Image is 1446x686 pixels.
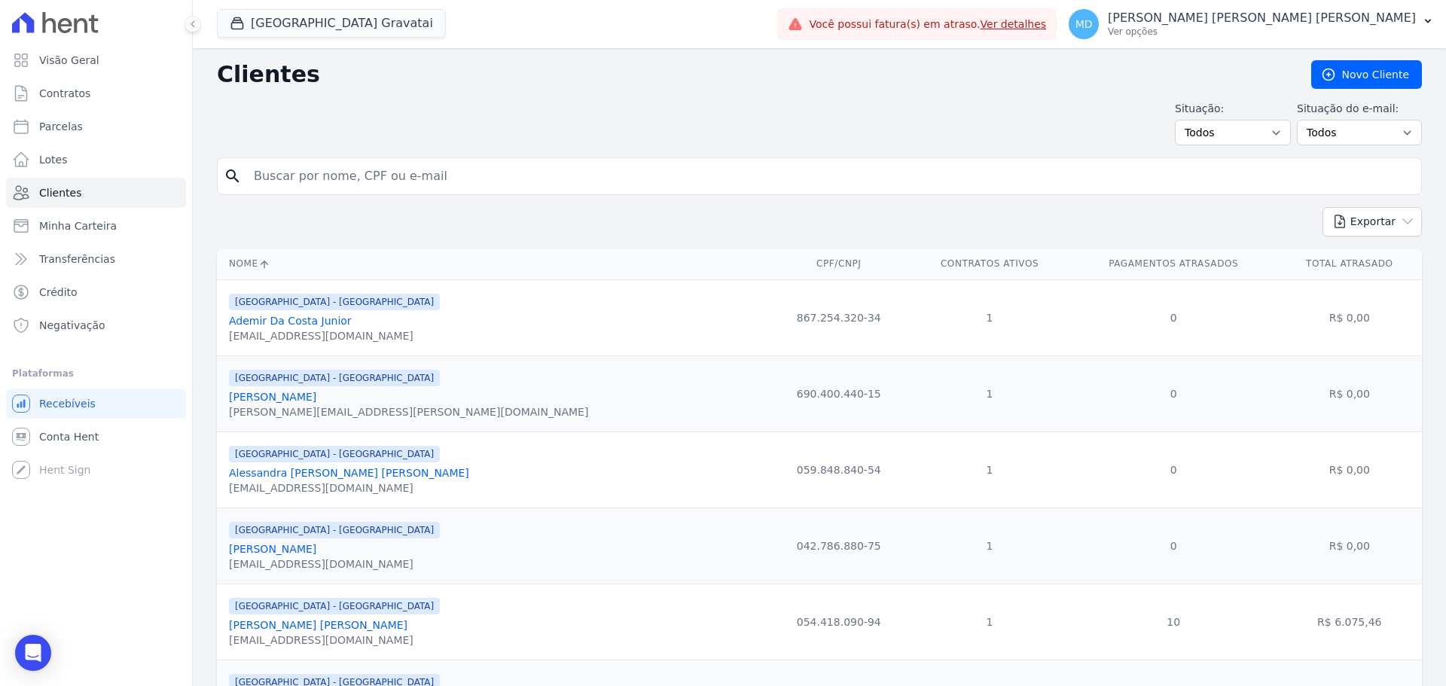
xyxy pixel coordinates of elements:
[6,145,186,175] a: Lotes
[1277,584,1422,660] td: R$ 6.075,46
[1175,101,1291,117] label: Situação:
[39,53,99,68] span: Visão Geral
[909,248,1070,279] th: Contratos Ativos
[217,9,446,38] button: [GEOGRAPHIC_DATA] Gravatai
[229,315,352,327] a: Ademir Da Costa Junior
[6,211,186,241] a: Minha Carteira
[229,446,440,462] span: [GEOGRAPHIC_DATA] - [GEOGRAPHIC_DATA]
[6,389,186,419] a: Recebíveis
[768,355,909,431] td: 690.400.440-15
[15,635,51,671] div: Open Intercom Messenger
[909,355,1070,431] td: 1
[981,18,1047,30] a: Ver detalhes
[6,244,186,274] a: Transferências
[768,279,909,355] td: 867.254.320-34
[229,480,469,495] div: [EMAIL_ADDRESS][DOMAIN_NAME]
[39,285,78,300] span: Crédito
[6,422,186,452] a: Conta Hent
[229,619,407,631] a: [PERSON_NAME] [PERSON_NAME]
[229,467,469,479] a: Alessandra [PERSON_NAME] [PERSON_NAME]
[6,178,186,208] a: Clientes
[39,185,81,200] span: Clientes
[1070,248,1277,279] th: Pagamentos Atrasados
[229,294,440,310] span: [GEOGRAPHIC_DATA] - [GEOGRAPHIC_DATA]
[909,584,1070,660] td: 1
[39,218,117,233] span: Minha Carteira
[229,633,440,648] div: [EMAIL_ADDRESS][DOMAIN_NAME]
[217,61,1287,88] h2: Clientes
[1070,508,1277,584] td: 0
[1297,101,1422,117] label: Situação do e-mail:
[768,584,909,660] td: 054.418.090-94
[6,310,186,340] a: Negativação
[229,598,440,614] span: [GEOGRAPHIC_DATA] - [GEOGRAPHIC_DATA]
[1108,11,1416,26] p: [PERSON_NAME] [PERSON_NAME] [PERSON_NAME]
[1070,279,1277,355] td: 0
[6,78,186,108] a: Contratos
[1277,508,1422,584] td: R$ 0,00
[229,328,440,343] div: [EMAIL_ADDRESS][DOMAIN_NAME]
[1322,207,1422,236] button: Exportar
[245,161,1415,191] input: Buscar por nome, CPF ou e-mail
[39,86,90,101] span: Contratos
[1277,431,1422,508] td: R$ 0,00
[768,248,909,279] th: CPF/CNPJ
[229,543,316,555] a: [PERSON_NAME]
[39,396,96,411] span: Recebíveis
[39,318,105,333] span: Negativação
[229,522,440,538] span: [GEOGRAPHIC_DATA] - [GEOGRAPHIC_DATA]
[1311,60,1422,89] a: Novo Cliente
[39,119,83,134] span: Parcelas
[1057,3,1446,45] button: MD [PERSON_NAME] [PERSON_NAME] [PERSON_NAME] Ver opções
[12,364,180,383] div: Plataformas
[909,431,1070,508] td: 1
[1108,26,1416,38] p: Ver opções
[1277,279,1422,355] td: R$ 0,00
[909,279,1070,355] td: 1
[229,391,316,403] a: [PERSON_NAME]
[768,508,909,584] td: 042.786.880-75
[39,429,99,444] span: Conta Hent
[229,556,440,572] div: [EMAIL_ADDRESS][DOMAIN_NAME]
[809,17,1046,32] span: Você possui fatura(s) em atraso.
[768,431,909,508] td: 059.848.840-54
[39,252,115,267] span: Transferências
[229,404,588,419] div: [PERSON_NAME][EMAIL_ADDRESS][PERSON_NAME][DOMAIN_NAME]
[909,508,1070,584] td: 1
[1075,19,1093,29] span: MD
[39,152,68,167] span: Lotes
[1277,355,1422,431] td: R$ 0,00
[1070,355,1277,431] td: 0
[229,370,440,386] span: [GEOGRAPHIC_DATA] - [GEOGRAPHIC_DATA]
[224,167,242,185] i: search
[6,277,186,307] a: Crédito
[1070,584,1277,660] td: 10
[6,111,186,142] a: Parcelas
[6,45,186,75] a: Visão Geral
[1277,248,1422,279] th: Total Atrasado
[217,248,768,279] th: Nome
[1070,431,1277,508] td: 0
